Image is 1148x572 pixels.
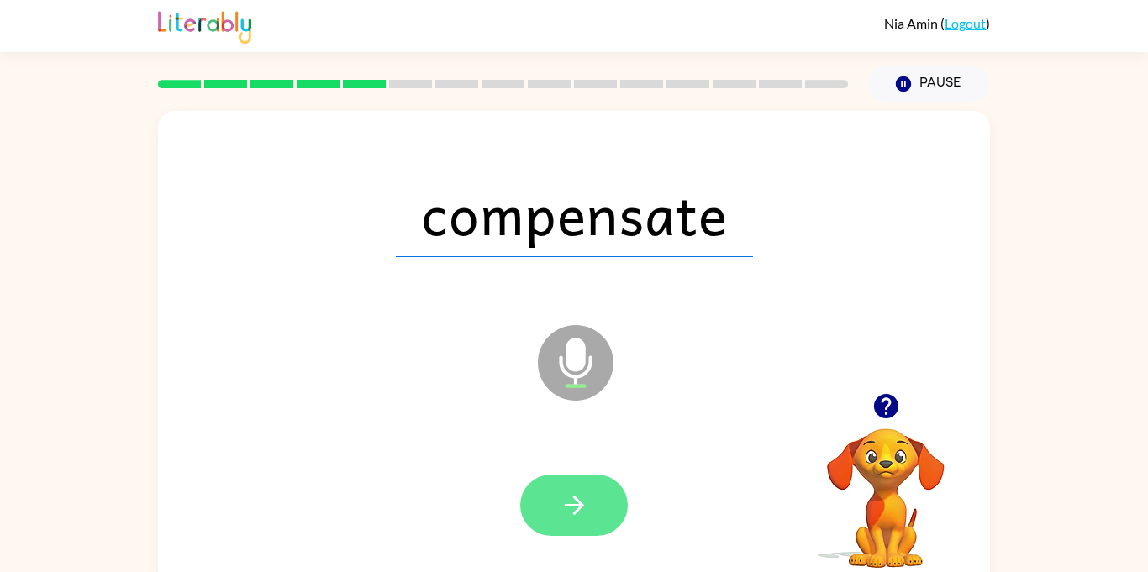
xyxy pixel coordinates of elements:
[945,15,986,31] a: Logout
[396,170,753,257] span: compensate
[868,65,990,103] button: Pause
[158,7,251,44] img: Literably
[884,15,940,31] span: Nia Amin
[802,402,970,570] video: Your browser must support playing .mp4 files to use Literably. Please try using another browser.
[884,15,990,31] div: ( )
